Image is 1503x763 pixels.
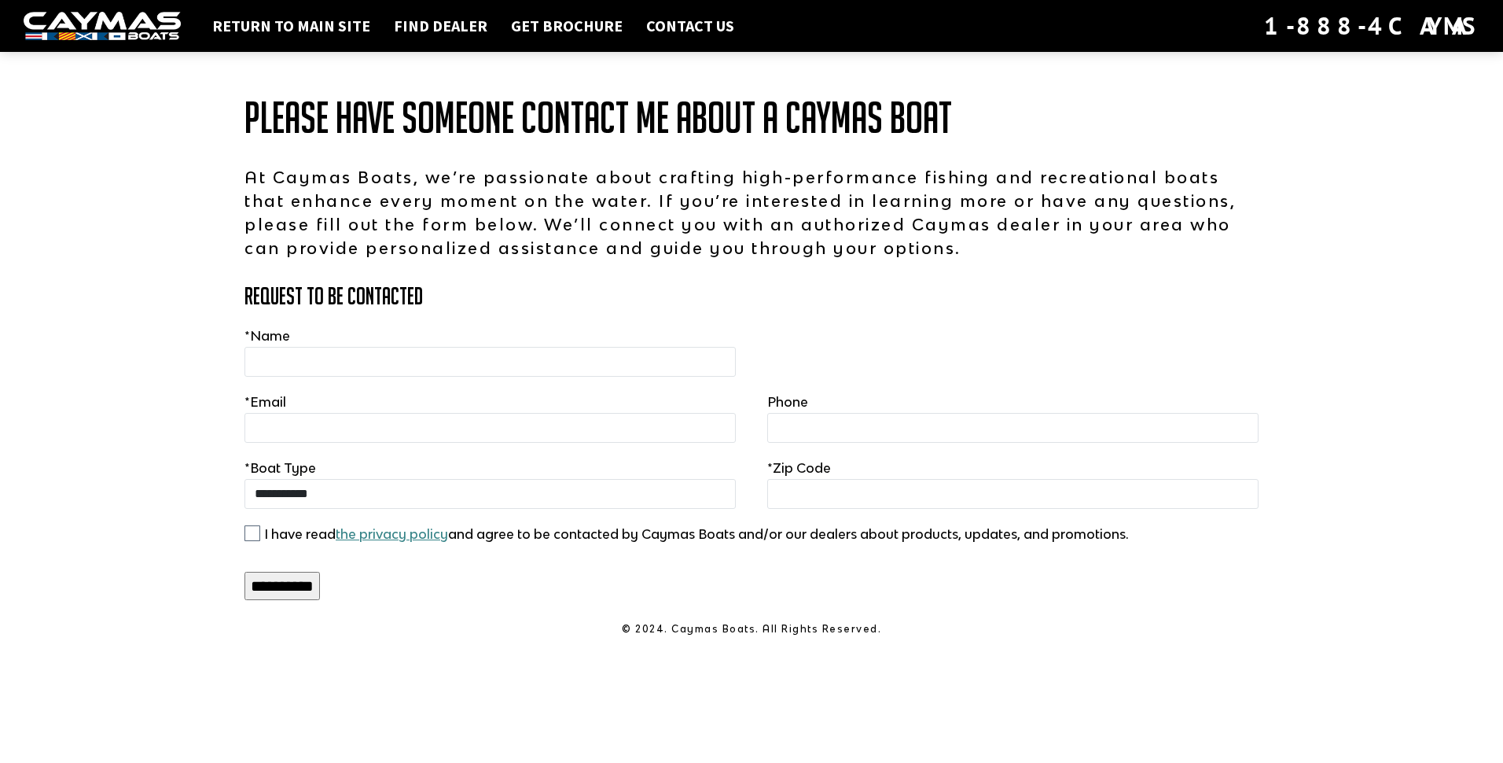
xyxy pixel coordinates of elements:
h1: Please have someone contact me about a Caymas Boat [244,94,1259,142]
a: Contact Us [638,16,742,36]
a: Get Brochure [503,16,630,36]
p: © 2024. Caymas Boats. All Rights Reserved. [244,622,1259,636]
a: Find Dealer [386,16,495,36]
img: white-logo-c9c8dbefe5ff5ceceb0f0178aa75bf4bb51f6bca0971e226c86eb53dfe498488.png [24,12,181,41]
a: Return to main site [204,16,378,36]
h3: Request to Be Contacted [244,283,1259,309]
label: Boat Type [244,459,316,477]
label: Email [244,393,286,411]
div: 1-888-4CAYMAS [1264,9,1479,43]
a: the privacy policy [336,526,448,542]
label: Zip Code [767,459,831,477]
label: I have read and agree to be contacted by Caymas Boats and/or our dealers about products, updates,... [264,525,1129,544]
label: Phone [767,393,808,411]
p: At Caymas Boats, we’re passionate about crafting high-performance fishing and recreational boats ... [244,165,1259,260]
label: Name [244,326,290,345]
